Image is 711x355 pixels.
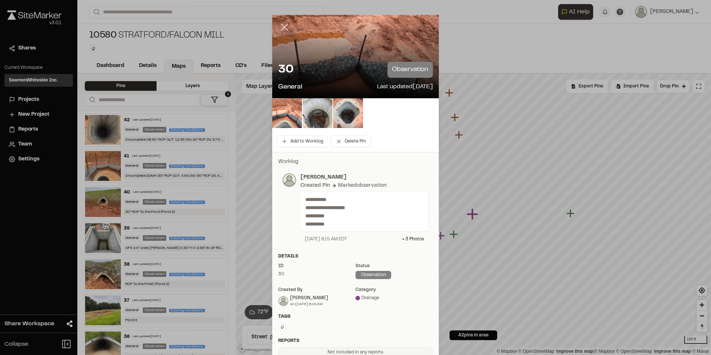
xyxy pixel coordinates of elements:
[377,82,433,92] p: Last updated [DATE]
[331,135,371,147] button: Delete Pin
[278,313,433,320] div: Tags
[355,287,433,293] div: category
[355,263,433,269] div: Status
[333,98,363,128] img: file
[272,98,302,128] img: file
[303,98,332,128] img: file
[355,271,391,279] div: observation
[279,296,288,306] img: Will Tate
[278,263,355,269] div: ID
[278,271,355,278] div: 30
[277,135,328,147] button: Add to Worklog
[278,158,433,166] p: Worklog
[300,173,428,182] p: [PERSON_NAME]
[278,253,433,260] div: Details
[283,173,296,187] img: photo
[387,62,433,78] p: observation
[290,301,328,307] div: on [DATE] 8:16 AM
[290,295,328,301] div: [PERSON_NAME]
[338,182,386,190] div: Marked observation
[300,182,330,190] div: Created Pin
[355,295,433,301] div: Drainage
[305,236,347,243] div: [DATE] 8:15 AM EDT
[278,323,286,331] button: Edit Tags
[278,338,433,344] div: Reports
[278,63,293,77] p: 30
[278,82,302,92] p: General
[402,236,424,243] div: + 3 Photo s
[278,287,355,293] div: Created by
